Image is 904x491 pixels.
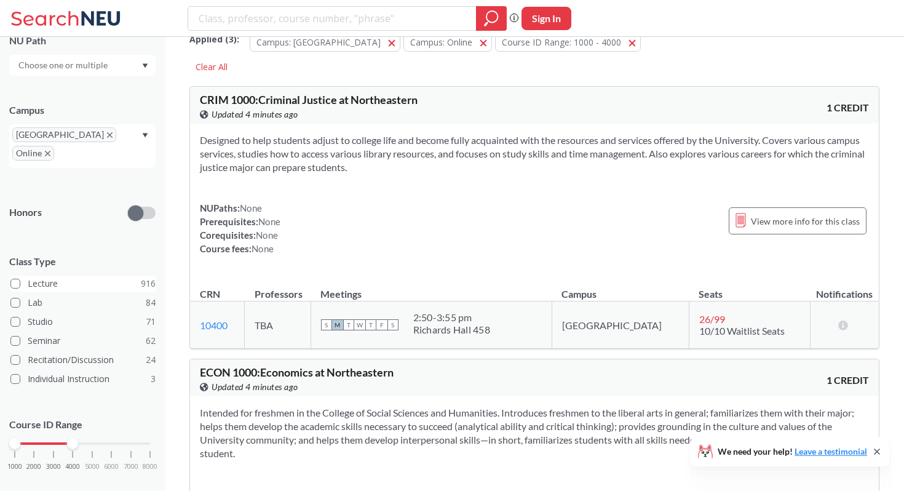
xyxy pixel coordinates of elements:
[376,319,387,330] span: F
[12,146,54,161] span: OnlineX to remove pill
[365,319,376,330] span: T
[256,230,278,241] span: None
[321,319,332,330] span: S
[146,353,156,367] span: 24
[200,319,228,331] a: 10400
[200,201,280,255] div: NUPaths: Prerequisites: Corequisites: Course fees:
[689,275,810,301] th: Seats
[410,36,472,48] span: Campus: Online
[245,275,311,301] th: Professors
[9,124,156,168] div: [GEOGRAPHIC_DATA]X to remove pillOnlineX to remove pillDropdown arrow
[10,295,156,311] label: Lab
[252,243,274,254] span: None
[104,463,119,470] span: 6000
[718,447,867,456] span: We need your help!
[343,319,354,330] span: T
[240,202,262,214] span: None
[810,275,879,301] th: Notifications
[10,352,156,368] label: Recitation/Discussion
[200,287,220,301] div: CRN
[258,216,280,227] span: None
[354,319,365,330] span: W
[484,10,499,27] svg: magnifying glass
[200,93,418,106] span: CRIM 1000 : Criminal Justice at Northeastern
[189,33,239,46] span: Applied ( 3 ):
[142,63,148,68] svg: Dropdown arrow
[827,373,869,387] span: 1 CREDIT
[795,446,867,457] a: Leave a testimonial
[387,319,398,330] span: S
[26,463,41,470] span: 2000
[146,296,156,309] span: 84
[10,371,156,387] label: Individual Instruction
[212,380,298,394] span: Updated 4 minutes ago
[9,34,156,47] div: NU Path
[200,134,869,174] section: Designed to help students adjust to college life and become fully acquainted with the resources a...
[10,333,156,349] label: Seminar
[403,33,492,52] button: Campus: Online
[124,463,138,470] span: 7000
[521,7,571,30] button: Sign In
[200,406,869,460] section: Intended for freshmen in the College of Social Sciences and Humanities. Introduces freshmen to th...
[143,463,157,470] span: 8000
[10,276,156,292] label: Lecture
[256,36,381,48] span: Campus: [GEOGRAPHIC_DATA]
[142,133,148,138] svg: Dropdown arrow
[200,365,394,379] span: ECON 1000 : Economics at Northeastern
[311,275,552,301] th: Meetings
[146,334,156,348] span: 62
[7,463,22,470] span: 1000
[45,151,50,156] svg: X to remove pill
[502,36,621,48] span: Course ID Range: 1000 - 4000
[495,33,641,52] button: Course ID Range: 1000 - 4000
[827,101,869,114] span: 1 CREDIT
[12,127,116,142] span: [GEOGRAPHIC_DATA]X to remove pill
[699,313,725,325] span: 26 / 99
[10,314,156,330] label: Studio
[9,206,42,220] p: Honors
[552,301,689,349] td: [GEOGRAPHIC_DATA]
[245,301,311,349] td: TBA
[552,275,689,301] th: Campus
[107,132,113,138] svg: X to remove pill
[197,8,467,29] input: Class, professor, course number, "phrase"
[189,58,234,76] div: Clear All
[12,58,116,73] input: Choose one or multiple
[9,255,156,268] span: Class Type
[65,463,80,470] span: 4000
[146,315,156,329] span: 71
[212,108,298,121] span: Updated 4 minutes ago
[699,325,785,337] span: 10/10 Waitlist Seats
[46,463,61,470] span: 3000
[476,6,507,31] div: magnifying glass
[413,311,490,324] div: 2:50 - 3:55 pm
[151,372,156,386] span: 3
[413,324,490,336] div: Richards Hall 458
[9,55,156,76] div: Dropdown arrow
[9,103,156,117] div: Campus
[751,214,860,229] span: View more info for this class
[85,463,100,470] span: 5000
[9,418,156,432] p: Course ID Range
[332,319,343,330] span: M
[141,277,156,290] span: 916
[250,33,400,52] button: Campus: [GEOGRAPHIC_DATA]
